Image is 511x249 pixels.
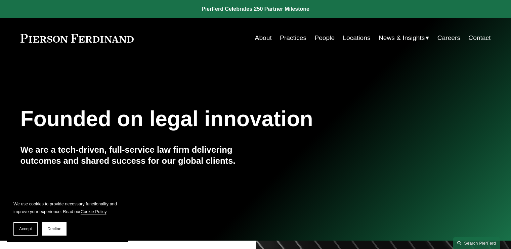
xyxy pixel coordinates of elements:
a: Contact [468,32,491,44]
span: Decline [47,227,61,231]
a: Cookie Policy [81,209,107,214]
a: Practices [280,32,306,44]
a: folder dropdown [379,32,429,44]
span: News & Insights [379,32,425,44]
a: People [314,32,335,44]
p: We use cookies to provide necessary functionality and improve your experience. Read our . [13,200,121,215]
span: Accept [19,227,32,231]
a: Careers [437,32,460,44]
button: Decline [42,222,67,236]
button: Accept [13,222,38,236]
a: Search this site [453,237,500,249]
a: About [255,32,272,44]
h1: Founded on legal innovation [20,107,413,131]
a: Locations [343,32,370,44]
h4: We are a tech-driven, full-service law firm delivering outcomes and shared success for our global... [20,144,256,166]
section: Cookie banner [7,193,128,242]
